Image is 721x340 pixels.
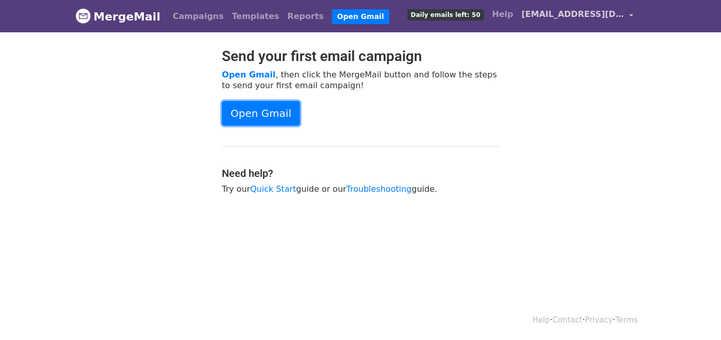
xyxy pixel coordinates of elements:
a: MergeMail [75,6,160,27]
a: Templates [227,6,283,27]
a: Open Gmail [222,70,275,79]
a: Terms [615,315,638,325]
h2: Send your first email campaign [222,48,499,65]
a: Campaigns [168,6,227,27]
a: Open Gmail [222,101,300,126]
a: Reports [283,6,328,27]
a: Daily emails left: 50 [403,4,488,25]
a: [EMAIL_ADDRESS][DOMAIN_NAME] [517,4,637,28]
iframe: Chat Widget [670,291,721,340]
a: Contact [553,315,582,325]
span: [EMAIL_ADDRESS][DOMAIN_NAME] [521,8,624,21]
a: Help [533,315,550,325]
a: Help [488,4,517,25]
p: Try our guide or our guide. [222,184,499,194]
img: MergeMail logo [75,8,91,24]
span: Daily emails left: 50 [407,9,484,21]
a: Troubleshooting [346,184,411,194]
p: , then click the MergeMail button and follow the steps to send your first email campaign! [222,69,499,91]
a: Quick Start [250,184,296,194]
a: Privacy [585,315,613,325]
a: Open Gmail [332,9,389,24]
h4: Need help? [222,167,499,179]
